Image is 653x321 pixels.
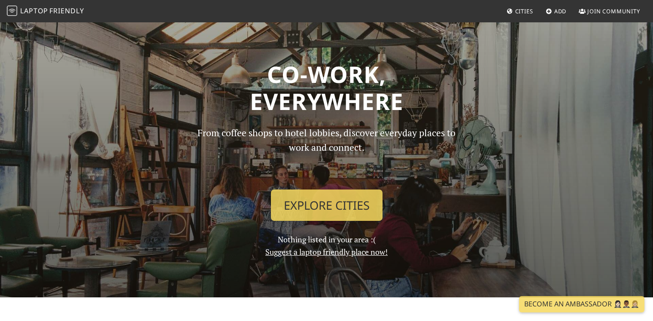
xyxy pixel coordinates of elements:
span: Laptop [20,6,48,15]
span: Add [554,7,567,15]
p: From coffee shops to hotel lobbies, discover everyday places to work and connect. [190,125,463,183]
a: Explore Cities [271,190,383,221]
img: LaptopFriendly [7,6,17,16]
a: LaptopFriendly LaptopFriendly [7,4,84,19]
a: Suggest a laptop friendly place now! [265,247,388,257]
h1: Co-work, Everywhere [49,61,605,115]
a: Join Community [575,3,644,19]
a: Add [542,3,570,19]
span: Friendly [49,6,84,15]
a: Become an Ambassador 🤵🏻‍♀️🤵🏾‍♂️🤵🏼‍♀️ [519,296,644,312]
div: Nothing listed in your area :( [185,125,468,258]
span: Join Community [587,7,640,15]
a: Cities [503,3,537,19]
span: Cities [515,7,533,15]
